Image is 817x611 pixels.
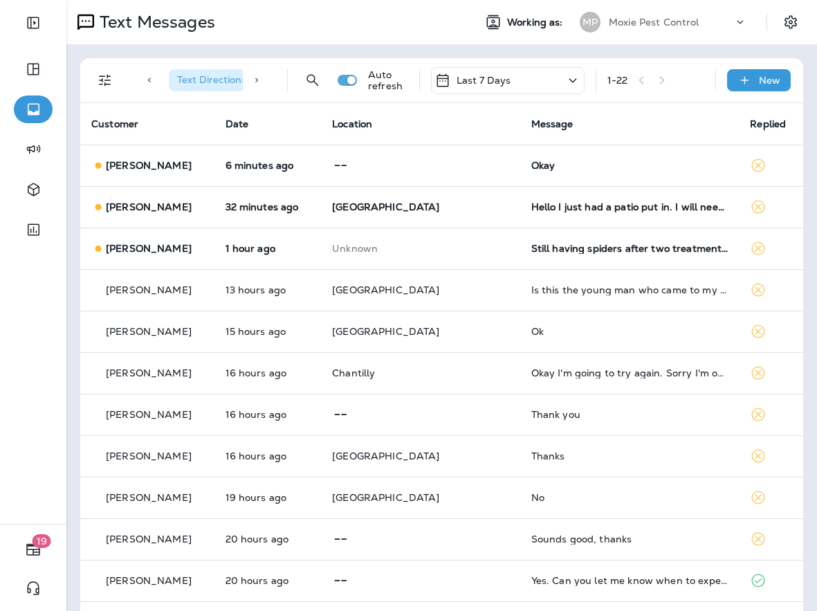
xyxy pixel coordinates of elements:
span: [GEOGRAPHIC_DATA] [332,284,439,296]
span: Customer [91,118,138,130]
span: Location [332,118,372,130]
p: Aug 20, 2025 12:51 PM [226,534,311,545]
div: Okay [531,160,728,171]
p: Aug 21, 2025 09:07 AM [226,201,311,212]
p: [PERSON_NAME] [106,575,192,586]
p: [PERSON_NAME] [106,409,192,420]
span: 19 [33,534,51,548]
p: Aug 20, 2025 05:32 PM [226,367,311,379]
div: Okay I'm going to try again. Sorry I'm on the treadmill and I'm voice texting. No thank you. We a... [531,367,728,379]
p: Text Messages [94,12,215,33]
div: Sounds good, thanks [531,534,728,545]
button: Expand Sidebar [14,9,53,37]
span: Message [531,118,573,130]
p: Aug 20, 2025 05:12 PM [226,409,311,420]
p: Aug 21, 2025 08:34 AM [226,243,311,254]
div: MP [580,12,600,33]
button: 19 [14,536,53,563]
p: Aug 20, 2025 07:41 PM [226,284,311,295]
span: Text Direction : Incoming [177,73,287,86]
div: Thanks [531,450,728,462]
p: New [759,75,780,86]
span: [GEOGRAPHIC_DATA] [332,325,439,338]
div: Yes. Can you let me know when to expect this treatment? [531,575,728,586]
span: [GEOGRAPHIC_DATA] [332,201,439,213]
p: [PERSON_NAME] [106,367,192,379]
p: [PERSON_NAME] [106,450,192,462]
div: No [531,492,728,503]
button: Settings [778,10,803,35]
button: Filters [91,66,119,94]
span: Date [226,118,249,130]
div: Still having spiders after two treatments, can you send person out? [531,243,728,254]
span: [GEOGRAPHIC_DATA] [332,450,439,462]
div: Is this the young man who came to my house and talked me into your services [531,284,728,295]
p: [PERSON_NAME] [106,201,192,212]
div: Ok [531,326,728,337]
p: Aug 20, 2025 06:05 PM [226,326,311,337]
span: [GEOGRAPHIC_DATA] [332,491,439,504]
p: [PERSON_NAME] [106,243,192,254]
p: [PERSON_NAME] [106,160,192,171]
p: Auto refresh [368,69,408,91]
button: Search Messages [299,66,327,94]
p: This customer does not have a last location and the phone number they messaged is not assigned to... [332,243,508,254]
p: Last 7 Days [457,75,511,86]
p: [PERSON_NAME] [106,534,192,545]
p: Aug 21, 2025 09:32 AM [226,160,311,171]
p: Aug 20, 2025 01:45 PM [226,492,311,503]
p: Aug 20, 2025 05:11 PM [226,450,311,462]
p: Moxie Pest Control [609,17,699,28]
div: Thank you [531,409,728,420]
p: Aug 20, 2025 12:49 PM [226,575,311,586]
p: [PERSON_NAME] [106,326,192,337]
div: 1 - 22 [607,75,628,86]
div: Hello I just had a patio put in. I will need the termite traps replaced in the back yard please [531,201,728,212]
p: [PERSON_NAME] [106,284,192,295]
div: Text Direction:Incoming [169,69,310,91]
span: Working as: [507,17,566,28]
span: Chantilly [332,367,375,379]
span: Replied [750,118,786,130]
p: [PERSON_NAME] [106,492,192,503]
